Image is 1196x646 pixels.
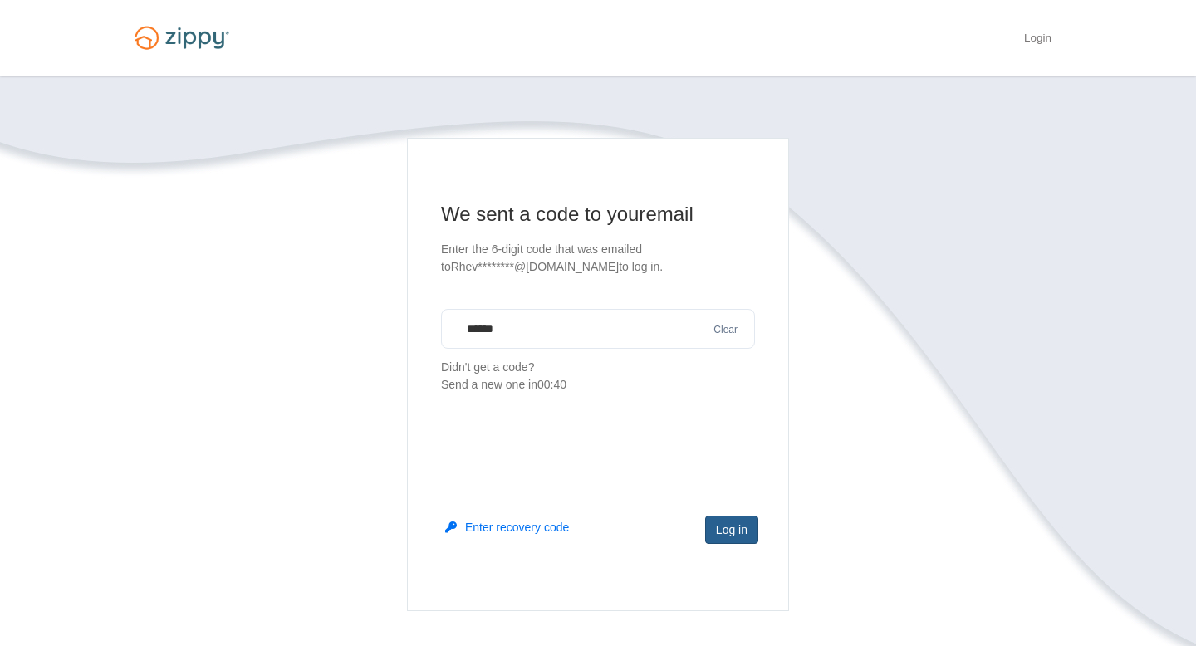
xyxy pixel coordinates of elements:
[708,322,743,338] button: Clear
[125,18,239,57] img: Logo
[441,376,755,394] div: Send a new one in 00:40
[441,359,755,394] p: Didn't get a code?
[705,516,758,544] button: Log in
[1024,32,1051,48] a: Login
[445,519,569,536] button: Enter recovery code
[441,201,755,228] h1: We sent a code to your email
[441,241,755,276] p: Enter the 6-digit code that was emailed to Rhev********@[DOMAIN_NAME] to log in.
